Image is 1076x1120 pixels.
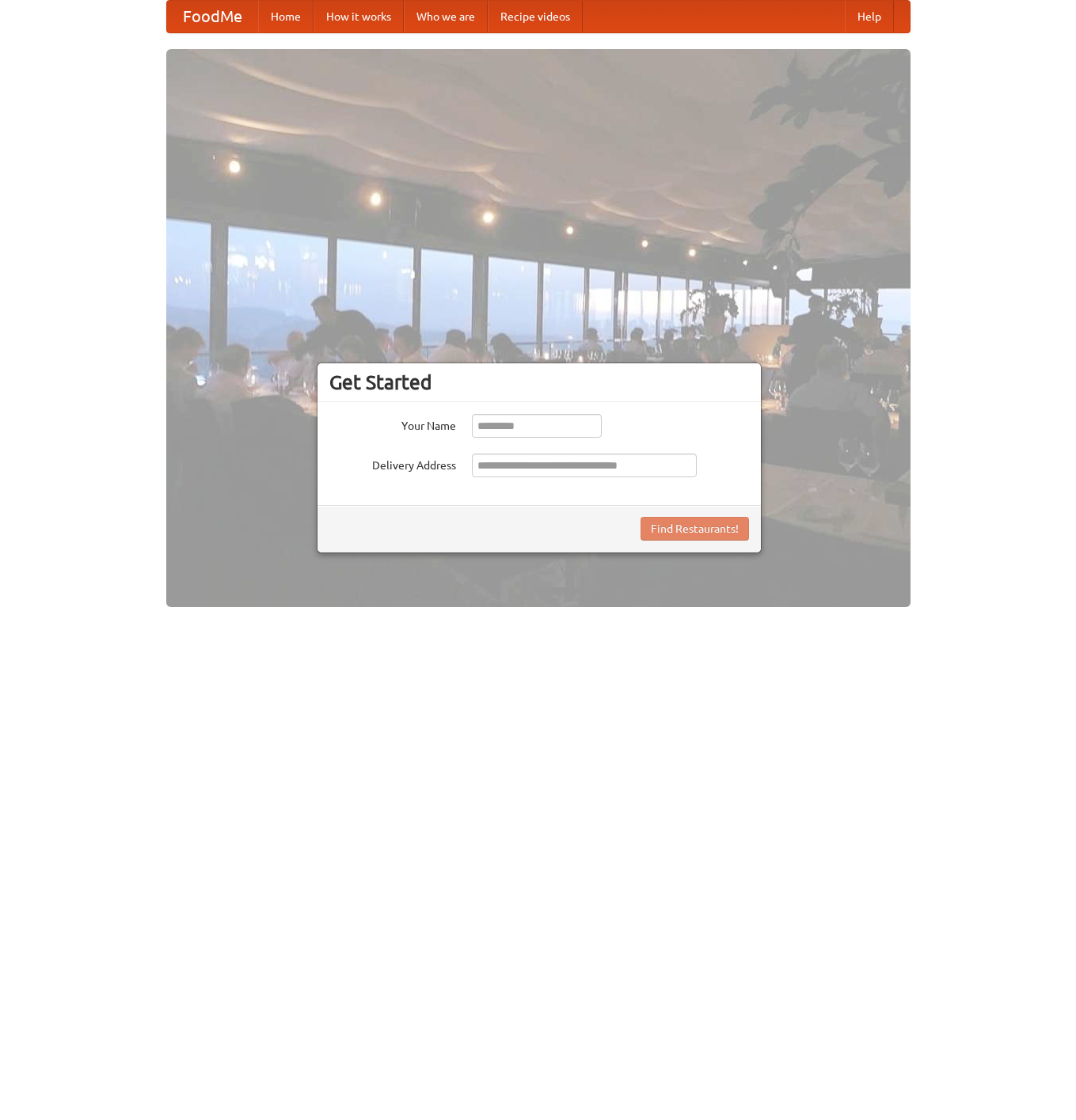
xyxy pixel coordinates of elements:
[845,1,894,32] a: Help
[329,414,456,434] label: Your Name
[488,1,583,32] a: Recipe videos
[167,1,258,32] a: FoodMe
[329,370,749,394] h3: Get Started
[258,1,314,32] a: Home
[641,517,749,541] button: Find Restaurants!
[329,454,456,473] label: Delivery Address
[404,1,488,32] a: Who we are
[314,1,404,32] a: How it works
